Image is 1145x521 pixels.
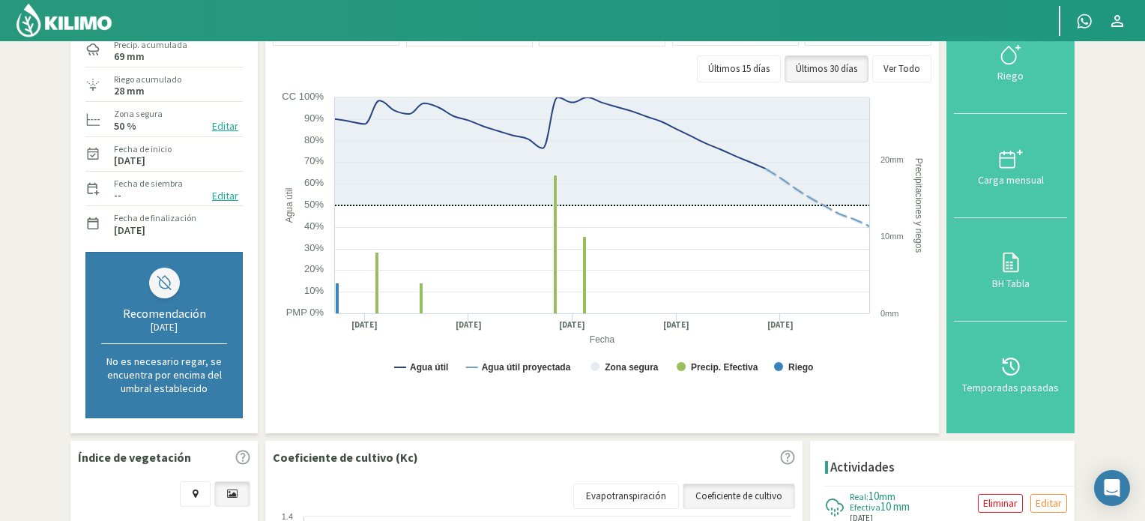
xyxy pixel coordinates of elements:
[590,334,615,345] text: Fecha
[114,156,145,166] label: [DATE]
[208,118,243,135] button: Editar
[830,460,895,475] h4: Actividades
[850,491,868,502] span: Real:
[114,86,145,96] label: 28 mm
[282,512,293,521] text: 1.4
[304,285,324,296] text: 10%
[101,355,227,395] p: No es necesario regar, se encuentra por encima del umbral establecido
[880,155,904,164] text: 20mm
[304,199,324,210] text: 50%
[114,121,136,131] label: 50 %
[868,489,879,503] span: 10
[114,190,121,200] label: --
[1030,494,1067,513] button: Editar
[304,112,324,124] text: 90%
[958,278,1063,289] div: BH Tabla
[15,2,113,38] img: Kilimo
[282,91,324,102] text: CC 100%
[286,307,324,318] text: PMP 0%
[573,484,679,509] a: Evapotranspiración
[114,107,163,121] label: Zona segura
[850,502,880,513] span: Efectiva
[954,114,1067,218] button: Carga mensual
[410,362,448,373] text: Agua útil
[304,220,324,232] text: 40%
[101,306,227,321] div: Recomendación
[304,177,324,188] text: 60%
[605,362,659,373] text: Zona segura
[304,263,324,274] text: 20%
[114,73,181,86] label: Riego acumulado
[691,362,758,373] text: Precip. Efectiva
[114,52,145,61] label: 69 mm
[208,187,243,205] button: Editar
[785,55,868,82] button: Últimos 30 días
[954,322,1067,426] button: Temporadas pasadas
[879,490,895,503] span: mm
[1036,495,1062,512] p: Editar
[114,226,145,235] label: [DATE]
[913,157,924,253] text: Precipitaciones y riegos
[1094,470,1130,506] div: Open Intercom Messenger
[958,175,1063,185] div: Carga mensual
[983,495,1018,512] p: Eliminar
[114,38,187,52] label: Precip. acumulada
[559,319,585,331] text: [DATE]
[78,448,191,466] p: Índice de vegetación
[697,55,781,82] button: Últimos 15 días
[880,499,910,514] span: 10 mm
[114,177,183,190] label: Fecha de siembra
[456,319,482,331] text: [DATE]
[114,142,172,156] label: Fecha de inicio
[304,242,324,253] text: 30%
[872,55,931,82] button: Ver Todo
[101,321,227,334] div: [DATE]
[304,134,324,145] text: 80%
[958,382,1063,393] div: Temporadas pasadas
[273,448,418,466] p: Coeficiente de cultivo (Kc)
[880,309,898,318] text: 0mm
[683,484,795,509] a: Coeficiente de cultivo
[663,319,689,331] text: [DATE]
[954,218,1067,322] button: BH Tabla
[880,232,904,241] text: 10mm
[954,10,1067,114] button: Riego
[304,155,324,166] text: 70%
[788,362,813,373] text: Riego
[351,319,378,331] text: [DATE]
[284,187,294,223] text: Agua útil
[482,362,571,373] text: Agua útil proyectada
[114,211,196,225] label: Fecha de finalización
[978,494,1023,513] button: Eliminar
[767,319,794,331] text: [DATE]
[958,70,1063,81] div: Riego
